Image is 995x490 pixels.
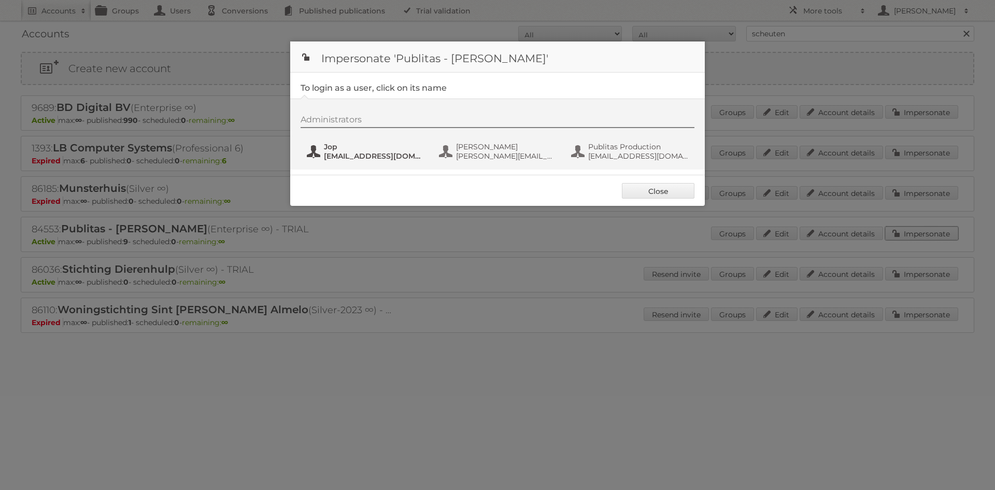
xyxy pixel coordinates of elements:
legend: To login as a user, click on its name [301,83,447,93]
span: Publitas Production [588,142,689,151]
span: [EMAIL_ADDRESS][DOMAIN_NAME] [588,151,689,161]
div: Administrators [301,115,694,128]
a: Close [622,183,694,199]
span: [PERSON_NAME][EMAIL_ADDRESS][DOMAIN_NAME] [456,151,557,161]
button: Publitas Production [EMAIL_ADDRESS][DOMAIN_NAME] [570,141,692,162]
button: Jop [EMAIL_ADDRESS][DOMAIN_NAME] [306,141,428,162]
span: Jop [324,142,424,151]
h1: Impersonate 'Publitas - [PERSON_NAME]' [290,41,705,73]
button: [PERSON_NAME] [PERSON_NAME][EMAIL_ADDRESS][DOMAIN_NAME] [438,141,560,162]
span: [EMAIL_ADDRESS][DOMAIN_NAME] [324,151,424,161]
span: [PERSON_NAME] [456,142,557,151]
